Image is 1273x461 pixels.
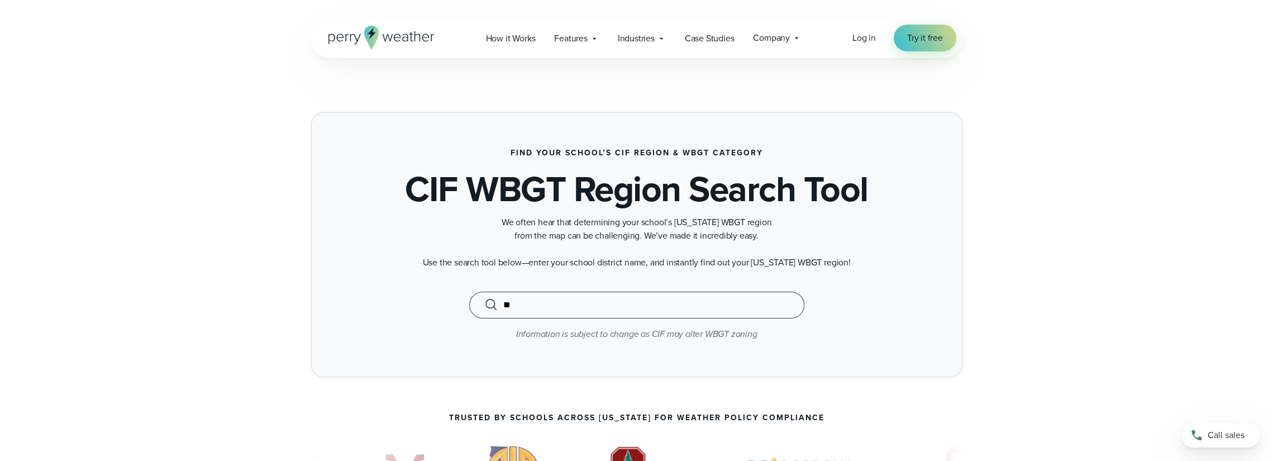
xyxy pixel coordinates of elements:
h3: Find Your School’s CIF Region & WBGT Category [511,149,763,158]
span: Features [554,32,587,45]
span: Company [753,31,790,45]
h1: CIF WBGT Region Search Tool [405,171,868,207]
span: Case Studies [685,32,735,45]
span: Log in [852,31,876,44]
a: Case Studies [675,27,744,50]
span: How it Works [486,32,536,45]
p: Information is subject to change as CIF may alter WBGT zoning [343,327,931,341]
span: Call sales [1208,429,1245,442]
span: Industries [618,32,655,45]
a: Try it free [894,25,956,51]
a: Call sales [1181,423,1260,448]
p: Trusted by Schools Across [US_STATE] for Weather Policy Compliance [449,414,824,422]
a: Log in [852,31,876,45]
p: We often hear that determining your school’s [US_STATE] WBGT region from the map can be challengi... [413,216,860,243]
p: Use the search tool below—enter your school district name, and instantly find out your [US_STATE]... [413,256,860,269]
span: Try it free [907,31,943,45]
a: How it Works [476,27,545,50]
